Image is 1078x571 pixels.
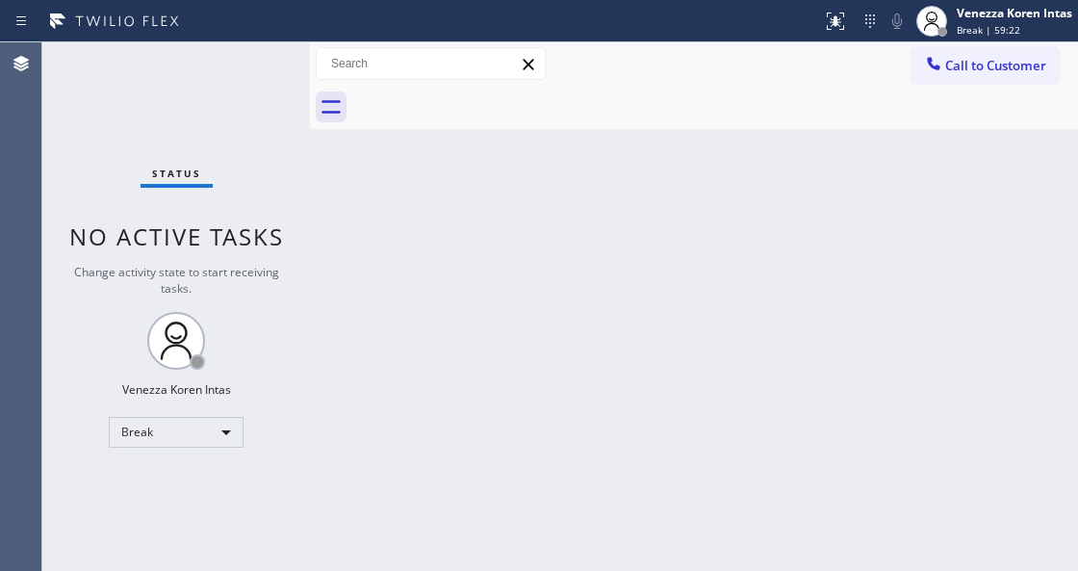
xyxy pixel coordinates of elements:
input: Search [317,48,545,79]
button: Call to Customer [911,47,1059,84]
div: Venezza Koren Intas [957,5,1072,21]
div: Venezza Koren Intas [122,381,231,398]
span: Status [152,167,201,180]
span: No active tasks [69,221,284,252]
span: Change activity state to start receiving tasks. [74,264,279,297]
span: Break | 59:22 [957,23,1020,37]
div: Break [109,417,244,448]
button: Mute [884,8,911,35]
span: Call to Customer [945,57,1046,74]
